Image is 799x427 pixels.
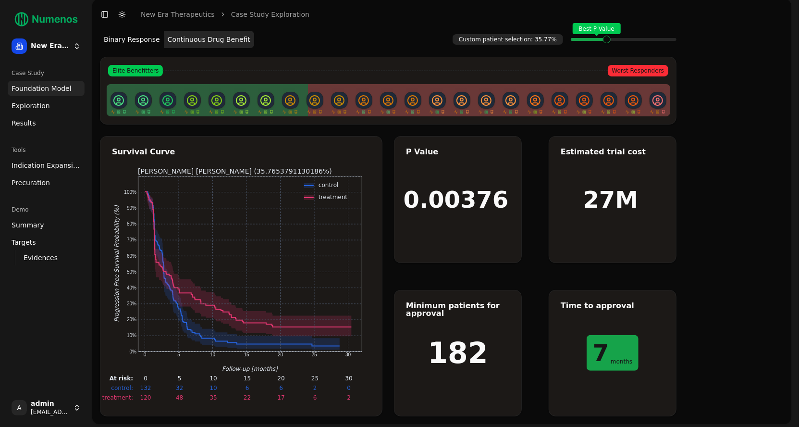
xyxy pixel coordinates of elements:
[404,188,509,211] h1: 0.00376
[311,375,318,382] text: 25
[277,394,284,401] text: 17
[345,352,351,357] text: 30
[141,10,309,19] nav: breadcrumb
[144,375,148,382] text: 0
[8,65,85,81] div: Case Study
[243,375,250,382] text: 15
[100,31,164,48] button: Binary Response
[8,81,85,96] a: Foundation Model
[347,385,351,391] text: 0
[209,385,217,391] text: 10
[209,394,217,401] text: 35
[143,352,146,357] text: 0
[8,35,85,58] button: New Era Therapeutics
[12,161,81,170] span: Indication Expansion
[313,385,317,391] text: 2
[8,217,85,233] a: Summary
[8,98,85,113] a: Exploration
[583,188,639,211] h1: 27M
[175,394,183,401] text: 48
[140,394,151,401] text: 120
[244,352,249,357] text: 15
[611,359,632,364] span: months
[608,65,668,76] span: Worst Responders
[111,385,133,391] text: control:
[12,84,72,93] span: Foundation Model
[209,375,217,382] text: 10
[245,385,249,391] text: 6
[222,365,278,372] text: Follow-up [months]
[126,237,136,242] text: 70%
[279,385,283,391] text: 6
[126,253,136,259] text: 60%
[277,375,284,382] text: 20
[24,253,58,263] span: Evidences
[177,352,180,357] text: 5
[313,394,317,401] text: 6
[8,142,85,158] div: Tools
[20,251,73,264] a: Evidences
[347,394,351,401] text: 2
[124,189,136,195] text: 100%
[115,8,129,21] button: Toggle Dark Mode
[311,352,317,357] text: 25
[112,148,370,156] div: Survival Curve
[164,31,254,48] button: Continuous Drug Benefit
[573,23,621,34] span: Best P Value
[319,194,347,201] text: treatment
[98,8,111,21] button: Toggle Sidebar
[12,178,50,188] span: Precuration
[102,394,133,401] text: treatment:
[12,220,44,230] span: Summary
[108,65,163,76] span: Elite Benefitters
[126,269,136,275] text: 50%
[593,341,609,364] h1: 7
[141,10,215,19] a: New Era Therapeutics
[129,349,136,354] text: 0%
[12,238,36,247] span: Targets
[126,317,136,322] text: 20%
[126,285,136,290] text: 40%
[12,118,36,128] span: Results
[31,408,69,416] span: [EMAIL_ADDRESS]
[31,42,69,50] span: New Era Therapeutics
[138,167,332,175] text: [PERSON_NAME] [PERSON_NAME] (35.7653791130186%)
[8,158,85,173] a: Indication Expansion
[8,202,85,217] div: Demo
[140,385,151,391] text: 132
[12,101,50,111] span: Exploration
[175,385,183,391] text: 32
[243,394,250,401] text: 22
[31,400,69,408] span: admin
[231,10,309,19] a: Case Study Exploration
[8,396,85,419] button: Aadmin[EMAIL_ADDRESS]
[126,301,136,306] text: 30%
[126,205,136,211] text: 90%
[177,375,181,382] text: 5
[8,235,85,250] a: Targets
[8,115,85,131] a: Results
[12,400,27,415] span: A
[278,352,283,357] text: 20
[210,352,216,357] text: 10
[126,221,136,226] text: 80%
[453,34,563,45] span: Custom patient selection: 35.77%
[126,333,136,339] text: 10%
[113,205,120,322] text: Progression Free Survival Probability (%)
[8,8,85,31] img: Numenos
[8,175,85,190] a: Precuration
[345,375,352,382] text: 30
[109,375,133,382] text: At risk:
[428,339,488,367] h1: 182
[319,182,339,188] text: control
